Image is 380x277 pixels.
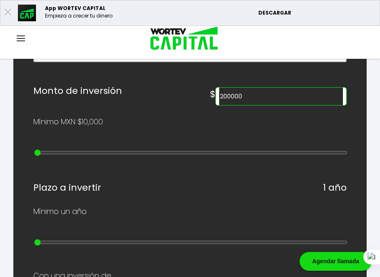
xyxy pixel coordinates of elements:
[300,252,372,271] div: Agendar llamada
[142,25,221,53] img: logo_wortev_capital
[45,5,112,12] p: App WORTEV CAPITAL
[33,180,101,196] h6: Plazo a invertir
[45,12,112,20] p: Empieza a crecer tu dinero
[17,35,25,41] img: hamburguer-menu2
[258,9,375,17] p: DESCARGAR
[210,86,215,102] h6: $
[33,205,87,218] p: Mínimo un año
[323,180,347,196] h6: 1 año
[18,5,37,21] img: appicon
[33,116,103,128] p: Mínimo MXN $10,000
[33,83,122,106] h6: Monto de inversión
